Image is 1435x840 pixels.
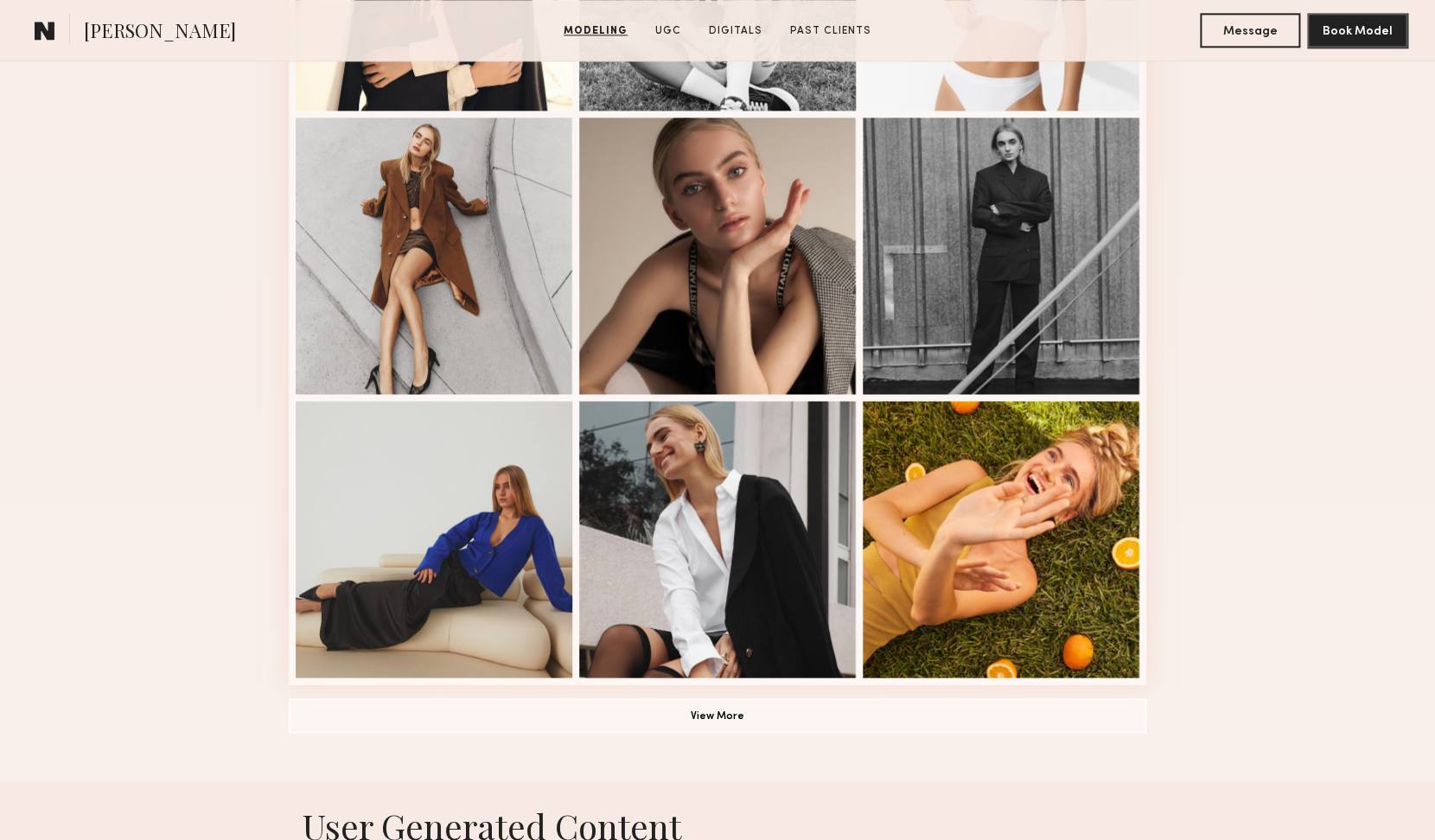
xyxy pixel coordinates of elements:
[557,23,635,39] a: Modeling
[1200,13,1300,48] button: Message
[1307,22,1407,37] a: Book Model
[84,17,236,48] span: [PERSON_NAME]
[783,23,878,39] a: Past Clients
[702,23,769,39] a: Digitals
[648,23,688,39] a: UGC
[1307,13,1407,48] button: Book Model
[289,698,1146,733] button: View More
